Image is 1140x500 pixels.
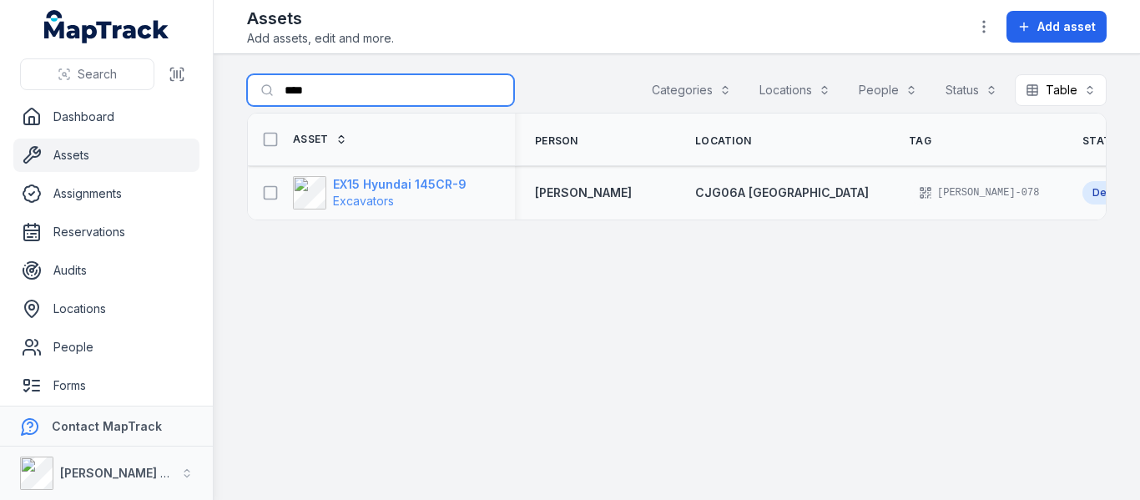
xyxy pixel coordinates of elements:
[535,184,632,201] a: [PERSON_NAME]
[293,133,329,146] span: Asset
[695,134,751,148] span: Location
[78,66,117,83] span: Search
[749,74,841,106] button: Locations
[1082,134,1126,148] span: Status
[13,369,199,402] a: Forms
[1037,18,1096,35] span: Add asset
[13,100,199,134] a: Dashboard
[13,292,199,326] a: Locations
[52,419,162,433] strong: Contact MapTrack
[909,181,1042,205] div: [PERSON_NAME]-078
[13,139,199,172] a: Assets
[695,185,869,199] span: CJG06A [GEOGRAPHIC_DATA]
[293,133,347,146] a: Asset
[909,134,931,148] span: Tag
[1015,74,1107,106] button: Table
[333,194,394,208] span: Excavators
[1006,11,1107,43] button: Add asset
[44,10,169,43] a: MapTrack
[20,58,154,90] button: Search
[13,177,199,210] a: Assignments
[695,184,869,201] a: CJG06A [GEOGRAPHIC_DATA]
[641,74,742,106] button: Categories
[535,134,578,148] span: Person
[13,254,199,287] a: Audits
[333,176,467,193] strong: EX15 Hyundai 145CR-9
[848,74,928,106] button: People
[247,7,394,30] h2: Assets
[293,176,467,210] a: EX15 Hyundai 145CR-9Excavators
[247,30,394,47] span: Add assets, edit and more.
[13,331,199,364] a: People
[13,215,199,249] a: Reservations
[60,466,197,480] strong: [PERSON_NAME] Group
[935,74,1008,106] button: Status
